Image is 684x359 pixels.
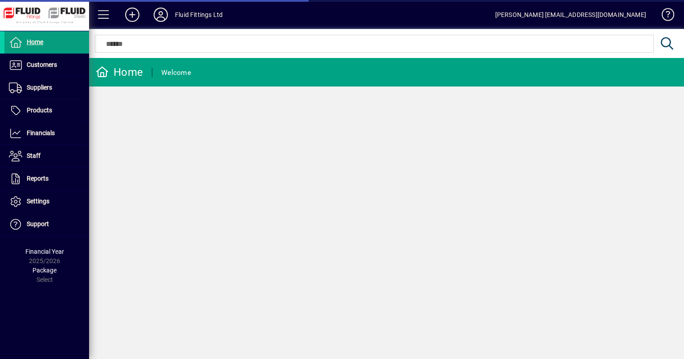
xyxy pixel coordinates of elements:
[4,145,89,167] a: Staff
[4,122,89,144] a: Financials
[96,65,143,79] div: Home
[33,267,57,274] span: Package
[25,248,64,255] span: Financial Year
[27,220,49,227] span: Support
[4,77,89,99] a: Suppliers
[4,99,89,122] a: Products
[161,66,191,80] div: Welcome
[4,54,89,76] a: Customers
[4,168,89,190] a: Reports
[27,175,49,182] span: Reports
[27,38,43,45] span: Home
[27,61,57,68] span: Customers
[175,8,223,22] div: Fluid Fittings Ltd
[27,129,55,136] span: Financials
[27,107,52,114] span: Products
[495,8,646,22] div: [PERSON_NAME] [EMAIL_ADDRESS][DOMAIN_NAME]
[4,190,89,213] a: Settings
[118,7,147,23] button: Add
[27,84,52,91] span: Suppliers
[147,7,175,23] button: Profile
[655,2,673,31] a: Knowledge Base
[27,198,49,205] span: Settings
[27,152,41,159] span: Staff
[4,213,89,235] a: Support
